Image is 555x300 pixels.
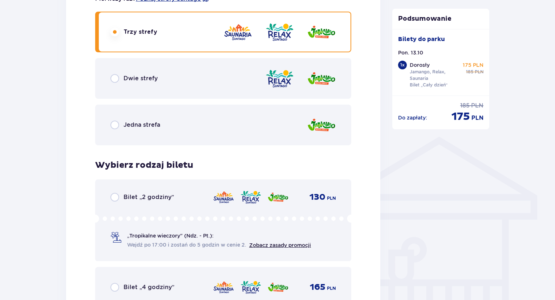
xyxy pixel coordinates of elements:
span: PLN [327,195,336,202]
a: Zobacz zasady promocji [249,242,311,248]
div: 1 x [398,61,407,69]
span: 185 [466,69,473,75]
img: Saunaria [213,190,234,205]
img: Relax [240,190,262,205]
span: 130 [309,192,325,203]
span: Trzy strefy [123,28,157,36]
img: Saunaria [223,22,252,42]
p: Dorosły [410,61,430,69]
span: 175 [451,110,470,123]
span: 165 [310,282,325,293]
span: „Tropikalne wieczory" (Ndz. - Pt.): [127,232,214,239]
p: 175 PLN [463,61,483,69]
p: Jamango, Relax, Saunaria [410,69,460,82]
img: Relax [265,68,294,89]
span: PLN [475,69,483,75]
span: PLN [471,114,483,122]
span: Bilet „4 godziny” [123,283,174,291]
h3: Wybierz rodzaj biletu [95,160,193,171]
img: Jamango [267,190,289,205]
img: Saunaria [213,280,234,295]
span: 185 [460,102,470,110]
p: Do zapłaty : [398,114,427,121]
p: Pon. 13.10 [398,49,423,56]
span: PLN [327,285,336,292]
img: Jamango [307,115,336,135]
p: Bilety do parku [398,35,445,43]
span: PLN [471,102,483,110]
span: Dwie strefy [123,74,158,82]
p: Bilet „Cały dzień” [410,82,448,88]
img: Jamango [267,280,289,295]
img: Jamango [307,22,336,42]
img: Relax [240,280,262,295]
span: Wejdź po 17:00 i zostań do 5 godzin w cenie 2. [127,241,246,248]
img: Jamango [307,68,336,89]
p: Podsumowanie [392,15,490,23]
span: Bilet „2 godziny” [123,193,174,201]
img: Relax [265,22,294,42]
span: Jedna strefa [123,121,160,129]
